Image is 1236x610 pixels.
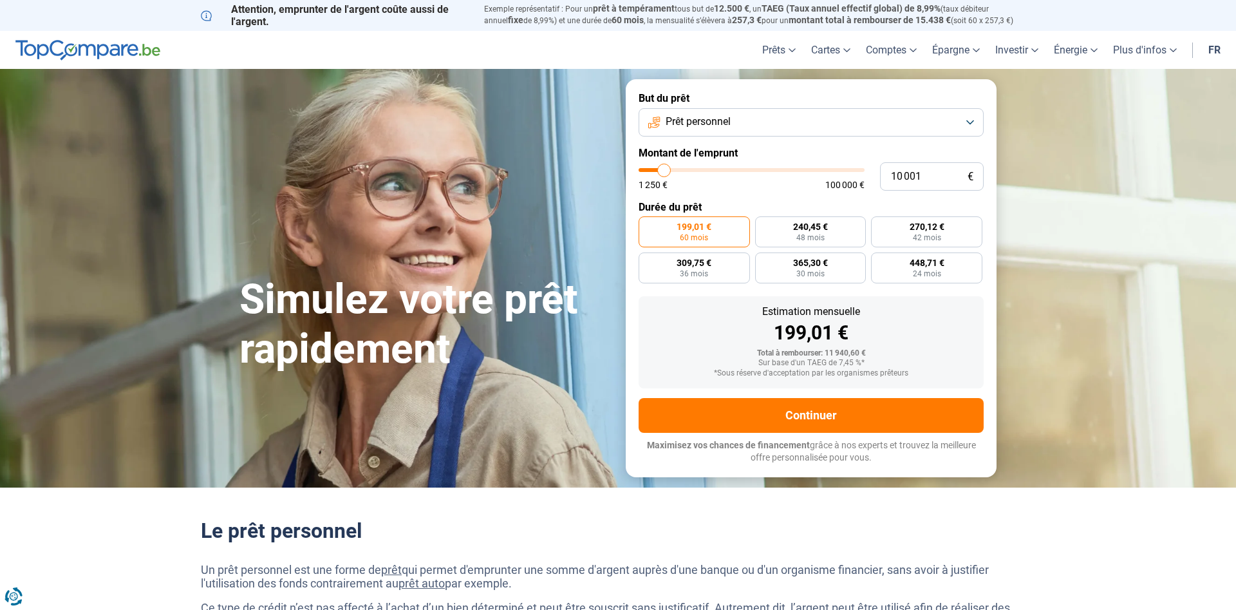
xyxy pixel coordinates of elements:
div: Sur base d'un TAEG de 7,45 %* [649,359,973,368]
h1: Simulez votre prêt rapidement [239,275,610,374]
p: grâce à nos experts et trouvez la meilleure offre personnalisée pour vous. [639,439,984,464]
img: TopCompare [15,40,160,61]
span: 240,45 € [793,222,828,231]
span: 12.500 € [714,3,749,14]
a: Cartes [803,31,858,69]
span: 270,12 € [910,222,944,231]
a: Épargne [924,31,988,69]
p: Exemple représentatif : Pour un tous but de , un (taux débiteur annuel de 8,99%) et une durée de ... [484,3,1035,26]
h2: Le prêt personnel [201,519,1035,543]
span: 257,3 € [732,15,762,25]
a: prêt [381,563,402,577]
span: 60 mois [612,15,644,25]
a: Prêts [754,31,803,69]
button: Continuer [639,398,984,433]
span: 60 mois [680,234,708,242]
div: Estimation mensuelle [649,307,973,317]
span: 30 mois [796,270,825,278]
span: 24 mois [913,270,941,278]
p: Un prêt personnel est une forme de qui permet d'emprunter une somme d'argent auprès d'une banque ... [201,563,1035,591]
span: € [968,171,973,182]
a: Plus d'infos [1105,31,1184,69]
span: 448,71 € [910,258,944,267]
p: Attention, emprunter de l'argent coûte aussi de l'argent. [201,3,469,28]
a: prêt auto [398,577,445,590]
a: Comptes [858,31,924,69]
button: Prêt personnel [639,108,984,137]
span: Prêt personnel [666,115,731,129]
label: But du prêt [639,92,984,104]
span: 365,30 € [793,258,828,267]
span: TAEG (Taux annuel effectif global) de 8,99% [762,3,941,14]
span: 48 mois [796,234,825,242]
label: Durée du prêt [639,201,984,213]
span: fixe [508,15,523,25]
span: montant total à rembourser de 15.438 € [789,15,951,25]
div: Total à rembourser: 11 940,60 € [649,349,973,358]
span: 309,75 € [677,258,711,267]
span: 100 000 € [825,180,865,189]
div: *Sous réserve d'acceptation par les organismes prêteurs [649,369,973,378]
span: 42 mois [913,234,941,242]
a: Investir [988,31,1046,69]
span: 1 250 € [639,180,668,189]
span: 36 mois [680,270,708,278]
a: Énergie [1046,31,1105,69]
span: Maximisez vos chances de financement [647,440,810,450]
div: 199,01 € [649,323,973,343]
span: 199,01 € [677,222,711,231]
a: fr [1201,31,1228,69]
label: Montant de l'emprunt [639,147,984,159]
span: prêt à tempérament [593,3,675,14]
